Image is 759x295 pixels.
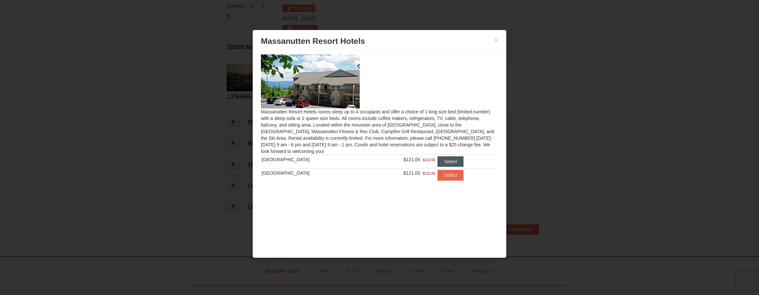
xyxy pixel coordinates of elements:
[437,170,464,180] button: Select
[423,170,435,177] span: $132.00
[437,156,464,167] button: Select
[262,156,365,163] div: [GEOGRAPHIC_DATA]
[404,157,420,162] span: $121.00
[404,170,420,176] span: $121.00
[261,54,360,108] img: 19219026-1-e3b4ac8e.jpg
[256,49,503,193] div: Massanutten Resort Hotels rooms sleep up to 4 occupants and offer a choice of 1 king size bed (li...
[494,37,498,44] button: ×
[261,37,365,45] span: Massanutten Resort Hotels
[262,170,365,176] div: [GEOGRAPHIC_DATA]
[423,157,435,163] span: $132.00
